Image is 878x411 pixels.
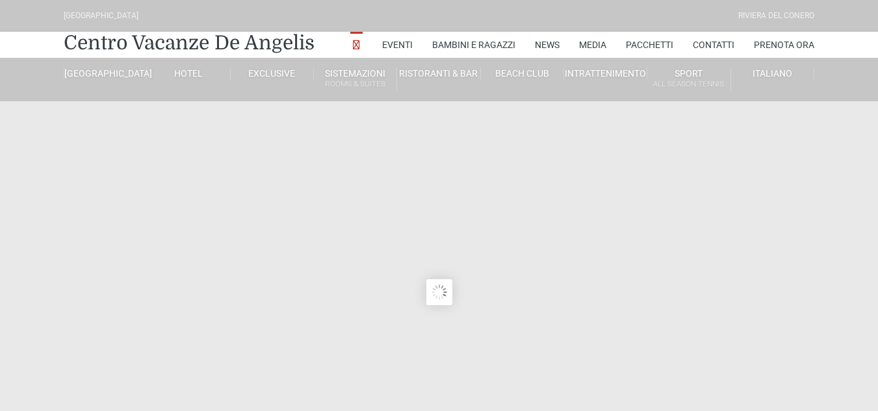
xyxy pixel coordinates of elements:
[314,78,396,90] small: Rooms & Suites
[731,68,814,79] a: Italiano
[753,68,792,79] span: Italiano
[579,32,606,58] a: Media
[564,68,647,79] a: Intrattenimento
[626,32,673,58] a: Pacchetti
[231,68,314,79] a: Exclusive
[382,32,413,58] a: Eventi
[754,32,814,58] a: Prenota Ora
[432,32,515,58] a: Bambini e Ragazzi
[64,68,147,79] a: [GEOGRAPHIC_DATA]
[397,68,480,79] a: Ristoranti & Bar
[693,32,734,58] a: Contatti
[64,30,315,56] a: Centro Vacanze De Angelis
[481,68,564,79] a: Beach Club
[535,32,560,58] a: News
[147,68,230,79] a: Hotel
[64,10,138,22] div: [GEOGRAPHIC_DATA]
[738,10,814,22] div: Riviera Del Conero
[647,78,730,90] small: All Season Tennis
[647,68,730,92] a: SportAll Season Tennis
[314,68,397,92] a: SistemazioniRooms & Suites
